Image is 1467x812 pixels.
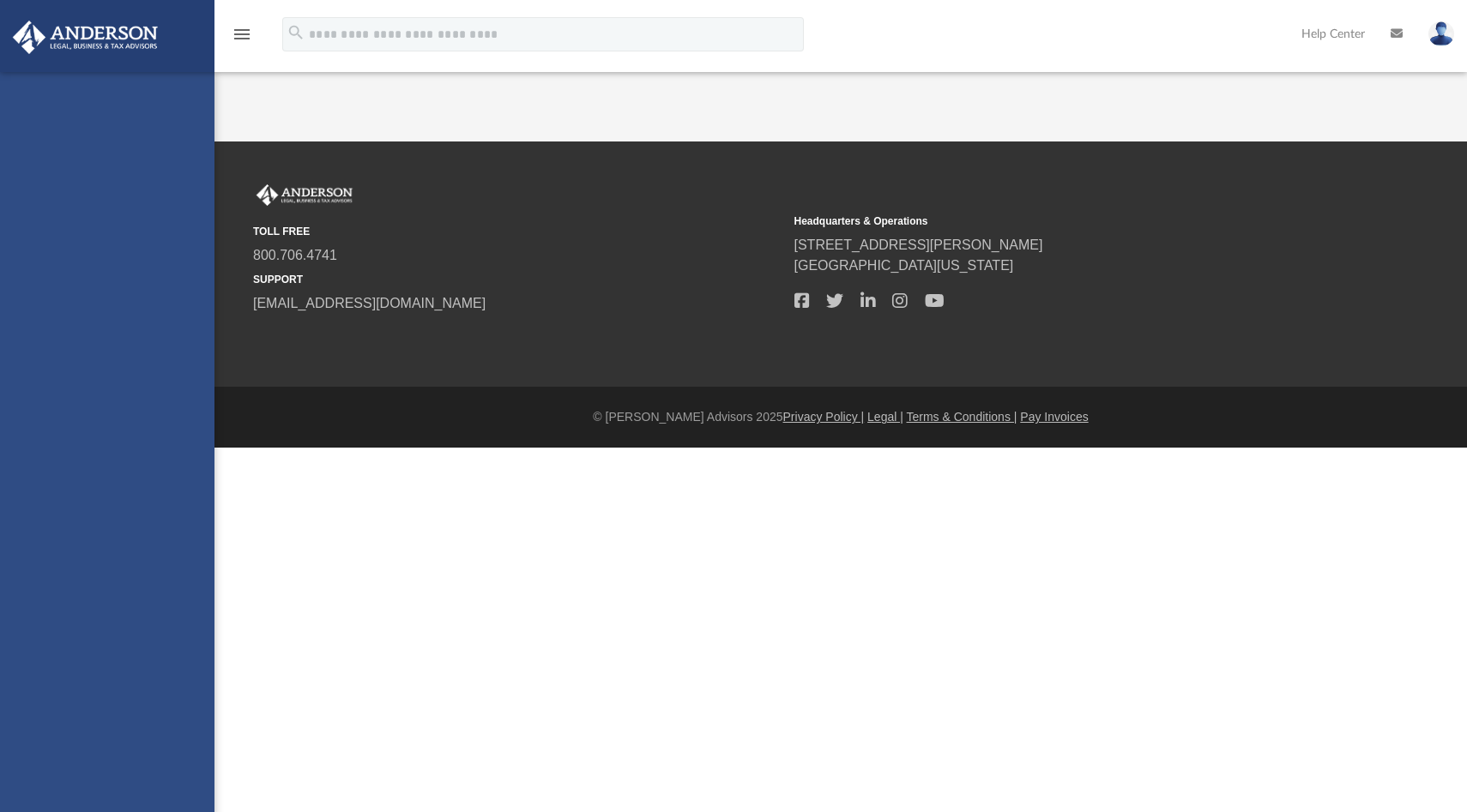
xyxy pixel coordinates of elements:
a: [GEOGRAPHIC_DATA][US_STATE] [794,258,1014,273]
a: Pay Invoices [1020,410,1088,424]
img: Anderson Advisors Platinum Portal [253,184,356,207]
i: search [287,23,305,42]
div: © [PERSON_NAME] Advisors 2025 [214,408,1467,426]
a: [EMAIL_ADDRESS][DOMAIN_NAME] [253,296,486,310]
a: Terms & Conditions | [907,410,1017,424]
img: User Pic [1428,21,1454,46]
a: Privacy Policy | [783,410,865,424]
small: SUPPORT [253,272,782,287]
i: menu [232,24,252,45]
a: menu [232,33,252,45]
a: [STREET_ADDRESS][PERSON_NAME] [794,238,1043,252]
small: Headquarters & Operations [794,214,1324,229]
a: 800.706.4741 [253,248,337,262]
img: Anderson Advisors Platinum Portal [8,21,163,54]
a: Legal | [867,410,903,424]
small: TOLL FREE [253,224,782,239]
